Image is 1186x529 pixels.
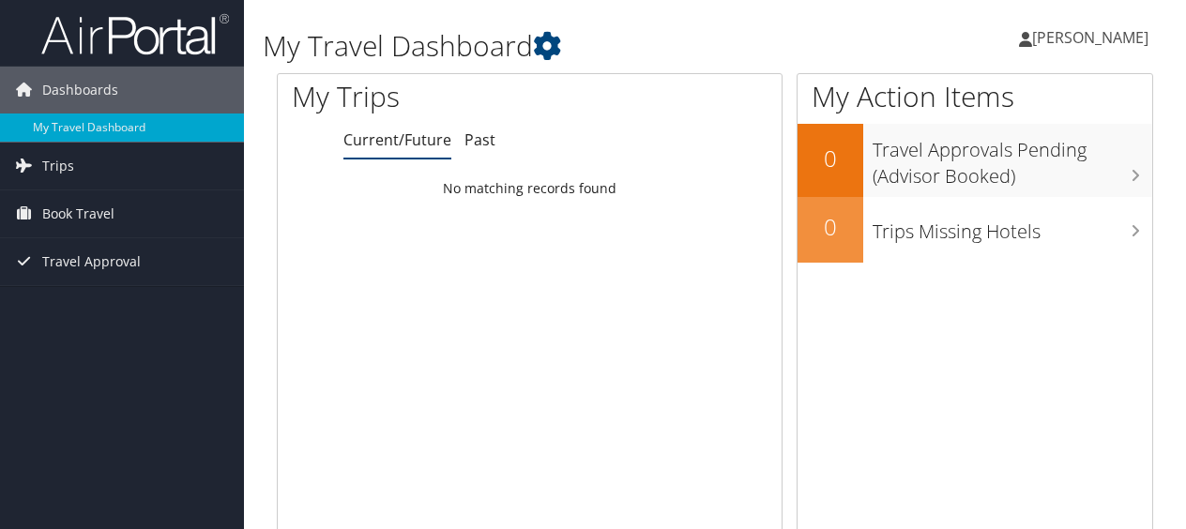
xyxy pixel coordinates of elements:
[343,129,451,150] a: Current/Future
[1032,27,1148,48] span: [PERSON_NAME]
[42,190,114,237] span: Book Travel
[798,124,1152,196] a: 0Travel Approvals Pending (Advisor Booked)
[464,129,495,150] a: Past
[278,172,782,205] td: No matching records found
[263,26,866,66] h1: My Travel Dashboard
[873,209,1152,245] h3: Trips Missing Hotels
[41,12,229,56] img: airportal-logo.png
[798,143,863,174] h2: 0
[1019,9,1167,66] a: [PERSON_NAME]
[798,77,1152,116] h1: My Action Items
[42,143,74,189] span: Trips
[798,211,863,243] h2: 0
[42,238,141,285] span: Travel Approval
[292,77,557,116] h1: My Trips
[42,67,118,113] span: Dashboards
[873,128,1152,189] h3: Travel Approvals Pending (Advisor Booked)
[798,197,1152,263] a: 0Trips Missing Hotels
